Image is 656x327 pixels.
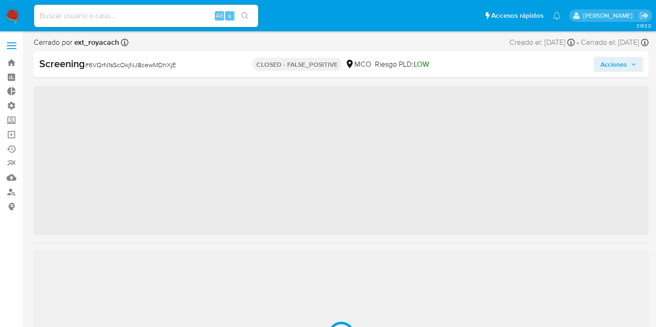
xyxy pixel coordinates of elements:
[581,37,649,48] div: Cerrado el: [DATE]
[34,37,119,48] span: Cerrado por
[491,11,543,21] span: Accesos rápidos
[594,57,643,72] button: Acciones
[235,9,254,22] button: search-icon
[577,37,579,48] span: -
[345,59,371,70] div: MCO
[639,11,649,21] a: Salir
[34,10,258,22] input: Buscar usuario o caso...
[85,60,176,70] span: # 6VQrN1sScOkjNJ8cewMDhXjE
[34,86,649,235] span: ‌
[253,58,341,71] p: CLOSED - FALSE_POSITIVE
[39,56,85,71] b: Screening
[375,59,429,70] span: Riesgo PLD:
[583,11,636,20] p: igor.oliveirabrito@mercadolibre.com
[414,59,429,70] span: LOW
[72,37,119,48] b: ext_royacach
[228,11,231,20] span: s
[553,12,561,20] a: Notificaciones
[600,57,627,72] span: Acciones
[509,37,575,48] div: Creado el: [DATE]
[216,11,223,20] span: Alt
